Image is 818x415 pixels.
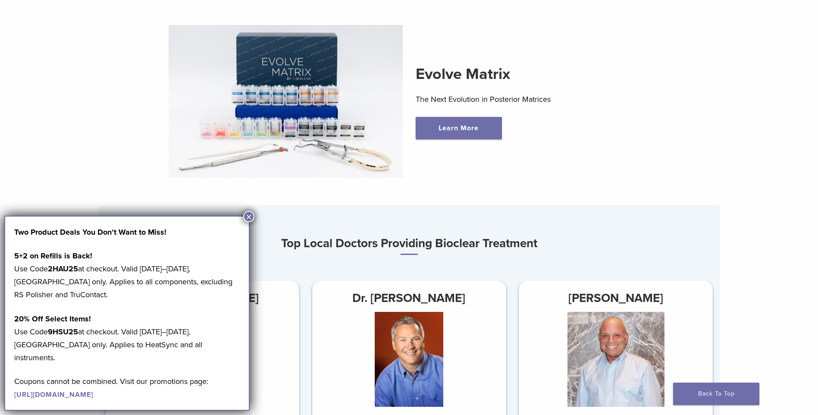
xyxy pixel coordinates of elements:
p: Coupons cannot be combined. Visit our promotions page: [14,375,240,401]
strong: Two Product Deals You Don’t Want to Miss! [14,227,166,237]
img: Dr. Charles Wallace [364,312,454,407]
p: Use Code at checkout. Valid [DATE]–[DATE], [GEOGRAPHIC_DATA] only. Applies to all components, exc... [14,249,240,301]
img: Evolve Matrix [169,25,403,178]
h2: Evolve Matrix [416,64,650,85]
strong: 20% Off Select Items! [14,314,91,324]
strong: 9HSU25 [48,327,78,336]
h3: Top Local Doctors Providing Bioclear Treatment [99,233,720,255]
img: Dr. James Rosenwald [567,312,664,407]
strong: 2HAU25 [48,264,78,274]
p: The Next Evolution in Posterior Matrices [416,93,650,106]
a: Learn More [416,117,502,139]
h3: [PERSON_NAME] [519,288,713,308]
a: Back To Top [673,383,759,405]
button: Close [243,211,254,222]
a: [URL][DOMAIN_NAME] [14,390,93,399]
h3: Dr. [PERSON_NAME] [312,288,506,308]
strong: 5+2 on Refills is Back! [14,251,92,261]
p: Use Code at checkout. Valid [DATE]–[DATE], [GEOGRAPHIC_DATA] only. Applies to HeatSync and all in... [14,312,240,364]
